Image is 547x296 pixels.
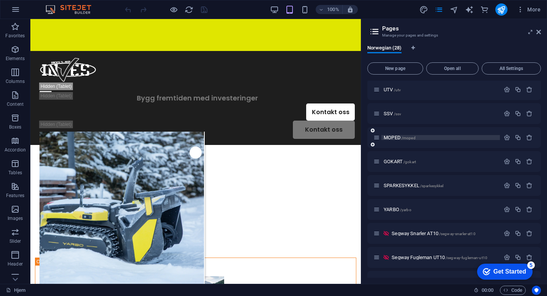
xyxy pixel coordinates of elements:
span: /yarbo [400,208,411,212]
div: Duplicate [515,110,521,117]
span: /segway-snarler-at10 [439,232,476,236]
p: Accordion [5,147,26,153]
button: reload [184,5,193,14]
div: Segway Snarler AT10/segway-snarler-at10 [389,231,500,236]
div: Get Started 5 items remaining, 0% complete [6,4,62,20]
div: Remove [526,158,533,165]
div: Segway Fugleman UT10/segway-fugleman-ut10 [389,255,500,260]
span: /utv [394,88,401,92]
button: Click here to leave preview mode and continue editing [169,5,178,14]
h2: Pages [382,25,541,32]
span: /gokart [403,160,416,164]
button: design [419,5,428,14]
div: Remove [526,206,533,213]
span: YARBO [384,207,411,212]
h3: Manage your pages and settings [382,32,526,39]
p: Header [8,261,23,267]
button: navigator [450,5,459,14]
p: Features [6,193,24,199]
img: Editor Logo [44,5,101,14]
div: MOPED/moped [381,135,500,140]
span: New page [371,66,420,71]
span: Click to open page [384,111,401,116]
i: Pages (Ctrl+Alt+S) [435,5,443,14]
div: SPARKESYKKEL/sparkesykkel [381,183,500,188]
button: pages [435,5,444,14]
button: publish [495,3,507,16]
i: Publish [497,5,506,14]
p: Slider [9,238,21,244]
div: Remove [526,230,533,237]
i: Design (Ctrl+Alt+Y) [419,5,428,14]
div: Duplicate [515,86,521,93]
span: /segway-fugleman-ut10 [446,256,487,260]
div: Settings [504,230,510,237]
div: 5 [56,2,64,9]
p: Tables [8,170,22,176]
h6: Session time [474,286,494,295]
p: Boxes [9,124,22,130]
button: New page [367,62,423,75]
button: Code [500,286,526,295]
div: Settings [504,86,510,93]
div: YARBO/yarbo [381,207,500,212]
span: : [487,287,488,293]
div: Duplicate [515,230,521,237]
div: Settings [504,110,510,117]
div: GOKART/gokart [381,159,500,164]
p: Favorites [5,33,25,39]
span: Click to open page [392,255,487,260]
p: Columns [6,78,25,84]
div: Remove [526,86,533,93]
p: Images [8,215,23,221]
button: 100% [316,5,343,14]
i: Reload page [185,5,193,14]
button: All Settings [482,62,541,75]
p: Content [7,101,24,107]
div: Remove [526,182,533,189]
i: On resize automatically adjust zoom level to fit chosen device. [347,6,354,13]
span: Segway Snarler AT10 [392,231,475,236]
div: Settings [504,206,510,213]
a: Click to cancel selection. Double-click to open Pages [6,286,25,295]
div: Get Started [22,8,55,15]
button: More [514,3,544,16]
div: Remove [526,110,533,117]
div: Duplicate [515,158,521,165]
span: Open all [430,66,475,71]
div: Duplicate [515,254,521,261]
div: Settings [504,134,510,141]
span: GOKART [384,159,416,164]
span: 00 00 [482,286,493,295]
button: text_generator [465,5,474,14]
button: commerce [480,5,489,14]
div: UTV/utv [381,87,500,92]
button: Usercentrics [532,286,541,295]
span: More [517,6,541,13]
div: Language Tabs [367,45,541,59]
span: Code [503,286,522,295]
div: Duplicate [515,182,521,189]
span: /moped [402,136,416,140]
div: Settings [504,254,510,261]
span: /sparkesykkel [420,184,444,188]
div: Duplicate [515,134,521,141]
div: Settings [504,182,510,189]
h6: 100% [327,5,339,14]
span: /ssv [394,112,402,116]
span: MOPED [384,135,416,140]
button: Open all [426,62,479,75]
div: Settings [504,158,510,165]
i: AI Writer [465,5,474,14]
span: Click to open page [384,87,401,92]
span: SPARKESYKKEL [384,183,443,188]
span: All Settings [485,66,538,71]
p: Elements [6,56,25,62]
div: Remove [526,254,533,261]
div: Remove [526,134,533,141]
div: Duplicate [515,206,521,213]
div: SSV/ssv [381,111,500,116]
span: Norwegian (28) [367,43,402,54]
